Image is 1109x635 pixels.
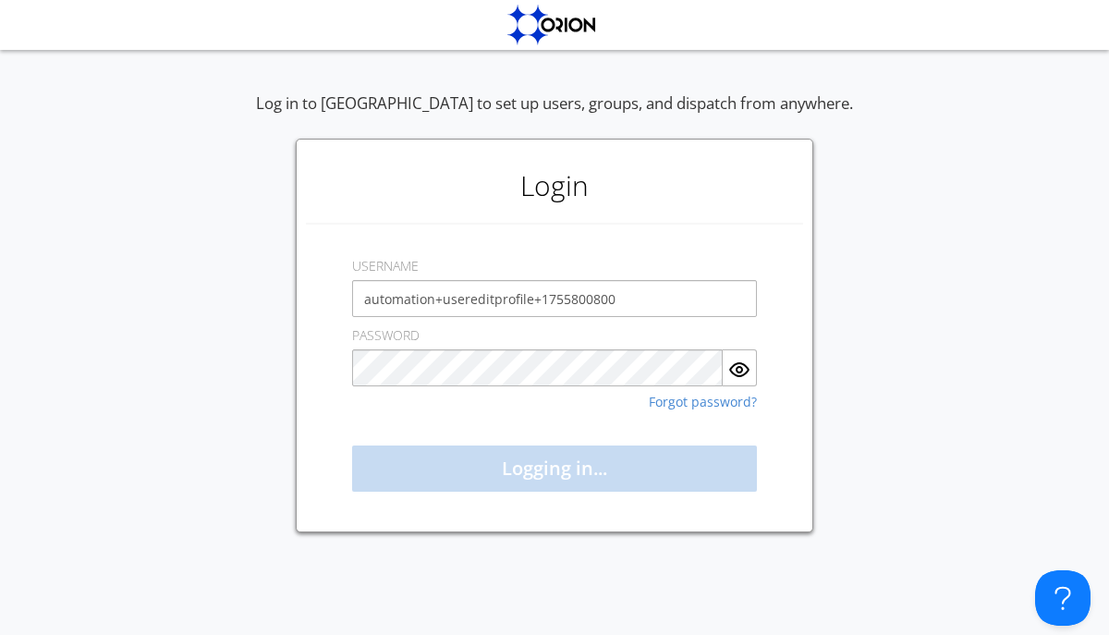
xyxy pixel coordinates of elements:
input: Password [352,349,723,386]
h1: Login [306,149,803,223]
label: USERNAME [352,257,419,275]
div: Log in to [GEOGRAPHIC_DATA] to set up users, groups, and dispatch from anywhere. [256,92,853,139]
button: Logging in... [352,446,757,492]
label: PASSWORD [352,326,420,345]
a: Forgot password? [649,396,757,409]
img: eye.svg [728,359,750,381]
button: Show Password [723,349,757,386]
iframe: Toggle Customer Support [1035,570,1091,626]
